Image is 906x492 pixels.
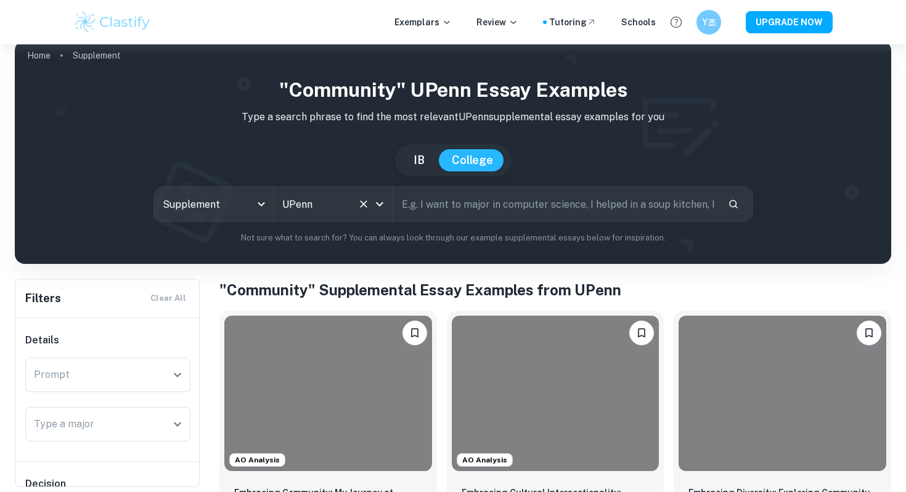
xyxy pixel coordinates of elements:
[73,10,152,35] img: Clastify logo
[27,47,51,64] a: Home
[73,49,121,62] p: Supplement
[857,321,881,345] button: Bookmark
[457,454,512,465] span: AO Analysis
[746,11,833,33] button: UPGRADE NOW
[696,10,721,35] button: Y조
[154,187,273,221] div: Supplement
[439,149,505,171] button: College
[666,12,687,33] button: Help and Feedback
[25,333,190,348] h6: Details
[402,321,427,345] button: Bookmark
[702,15,716,29] h6: Y조
[25,477,190,491] h6: Decision
[401,149,437,171] button: IB
[394,15,452,29] p: Exemplars
[25,290,61,307] h6: Filters
[629,321,654,345] button: Bookmark
[169,366,186,383] button: Open
[169,416,186,433] button: Open
[25,232,881,244] p: Not sure what to search for? You can always look through our example supplemental essays below fo...
[723,194,744,215] button: Search
[25,75,881,105] h1: "Community" UPenn Essay Examples
[371,195,388,213] button: Open
[25,110,881,125] p: Type a search phrase to find the most relevant UPenn supplemental essay examples for you
[219,279,891,301] h1: "Community" Supplemental Essay Examples from UPenn
[230,454,285,465] span: AO Analysis
[549,15,597,29] a: Tutoring
[476,15,518,29] p: Review
[355,195,372,213] button: Clear
[393,187,718,221] input: E.g. I want to major in computer science, I helped in a soup kitchen, I want to join the debate t...
[621,15,656,29] a: Schools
